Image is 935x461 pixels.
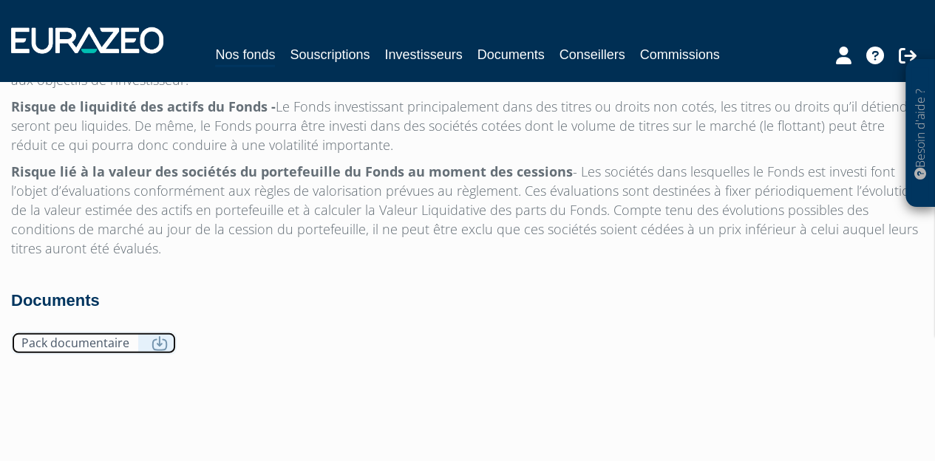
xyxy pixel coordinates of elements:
strong: Documents [11,291,100,310]
a: Souscriptions [290,44,370,65]
strong: Risque lié à la valeur des sociétés du portefeuille du Fonds au moment des cessions [11,163,573,180]
p: Le Fonds investissant principalement dans des titres ou droits non cotés, les titres ou droits qu... [11,97,924,154]
a: Investisseurs [384,44,462,65]
a: Commissions [640,44,720,65]
p: - Les sociétés dans lesquelles le Fonds est investi font l’objet d’évaluations conformément aux r... [11,162,924,258]
strong: Risque de liquidité des actifs du Fonds - [11,98,276,115]
img: 1732889491-logotype_eurazeo_blanc_rvb.png [11,27,163,54]
a: Nos fonds [215,44,275,67]
a: Pack documentaire [11,332,177,355]
a: Documents [477,44,545,65]
a: Conseillers [560,44,625,65]
p: Besoin d'aide ? [912,67,929,200]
